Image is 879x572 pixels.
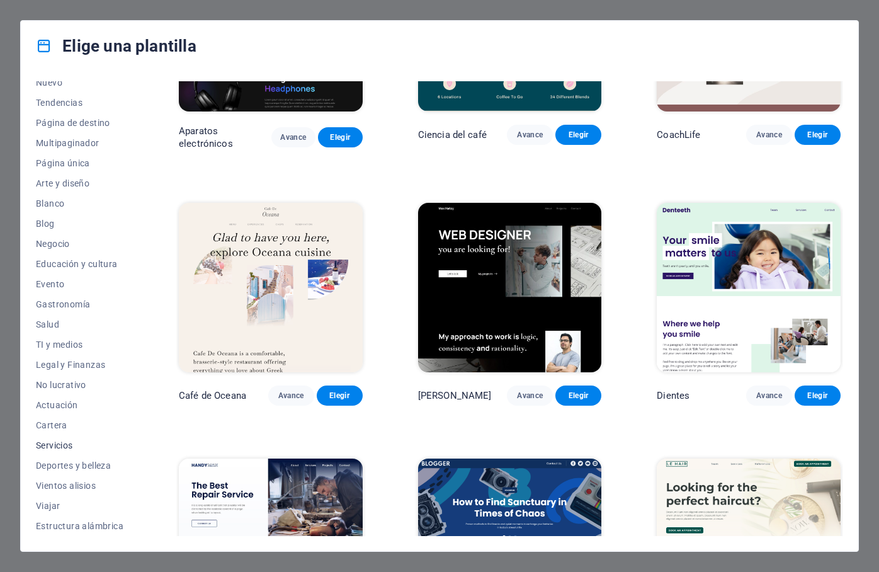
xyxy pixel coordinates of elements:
[418,129,487,140] font: Ciencia del café
[36,254,123,274] button: Educación y cultura
[36,259,118,269] font: Educación y cultura
[36,380,86,390] font: No lucrativo
[657,129,700,140] font: CoachLife
[278,391,304,400] font: Avance
[36,420,67,430] font: Cartera
[657,390,689,401] font: Dientes
[36,193,123,214] button: Blanco
[36,496,123,516] button: Viajar
[36,340,82,350] font: TI y medios
[36,279,64,289] font: Evento
[746,386,792,406] button: Avance
[36,319,59,329] font: Salud
[36,355,123,375] button: Legal y Finanzas
[418,203,602,372] img: Max Hatzy
[569,391,589,400] font: Elegir
[507,125,553,145] button: Avance
[36,516,123,536] button: Estructura alámbrica
[36,173,123,193] button: Arte y diseño
[36,72,123,93] button: Nuevo
[36,198,64,209] font: Blanco
[179,125,233,149] font: Aparatos electrónicos
[36,435,123,455] button: Servicios
[418,390,492,401] font: [PERSON_NAME]
[36,153,123,173] button: Página única
[807,130,827,139] font: Elegir
[36,440,73,450] font: Servicios
[36,98,82,108] font: Tendencias
[271,127,315,147] button: Avance
[36,375,123,395] button: No lucrativo
[317,386,363,406] button: Elegir
[36,476,123,496] button: Vientos alisios
[756,391,782,400] font: Avance
[746,125,792,145] button: Avance
[555,125,601,145] button: Elegir
[807,391,827,400] font: Elegir
[36,214,123,234] button: Blog
[657,203,841,372] img: Dientes
[268,386,314,406] button: Avance
[507,386,553,406] button: Avance
[36,501,60,511] font: Viajar
[517,130,543,139] font: Avance
[36,178,89,188] font: Arte y diseño
[36,460,111,471] font: Deportes y belleza
[36,299,90,309] font: Gastronomía
[36,158,90,168] font: Página única
[36,455,123,476] button: Deportes y belleza
[329,391,349,400] font: Elegir
[62,37,196,55] font: Elige una plantilla
[318,127,362,147] button: Elegir
[36,118,110,128] font: Página de destino
[36,133,123,153] button: Multipaginador
[36,395,123,415] button: Actuación
[179,390,246,401] font: Café de Oceana
[36,400,78,410] font: Actuación
[36,77,62,88] font: Nuevo
[795,386,841,406] button: Elegir
[36,335,123,355] button: TI y medios
[36,93,123,113] button: Tendencias
[569,130,589,139] font: Elegir
[36,521,123,531] font: Estructura alámbrica
[36,113,123,133] button: Página de destino
[36,294,123,314] button: Gastronomía
[756,130,782,139] font: Avance
[795,125,841,145] button: Elegir
[280,133,306,142] font: Avance
[36,314,123,335] button: Salud
[555,386,601,406] button: Elegir
[36,138,99,148] font: Multipaginador
[36,219,55,229] font: Blog
[36,239,70,249] font: Negocio
[36,360,105,370] font: Legal y Finanzas
[179,203,363,372] img: Café de Oceana
[517,391,543,400] font: Avance
[36,234,123,254] button: Negocio
[36,415,123,435] button: Cartera
[36,274,123,294] button: Evento
[36,481,96,491] font: Vientos alisios
[330,133,350,142] font: Elegir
